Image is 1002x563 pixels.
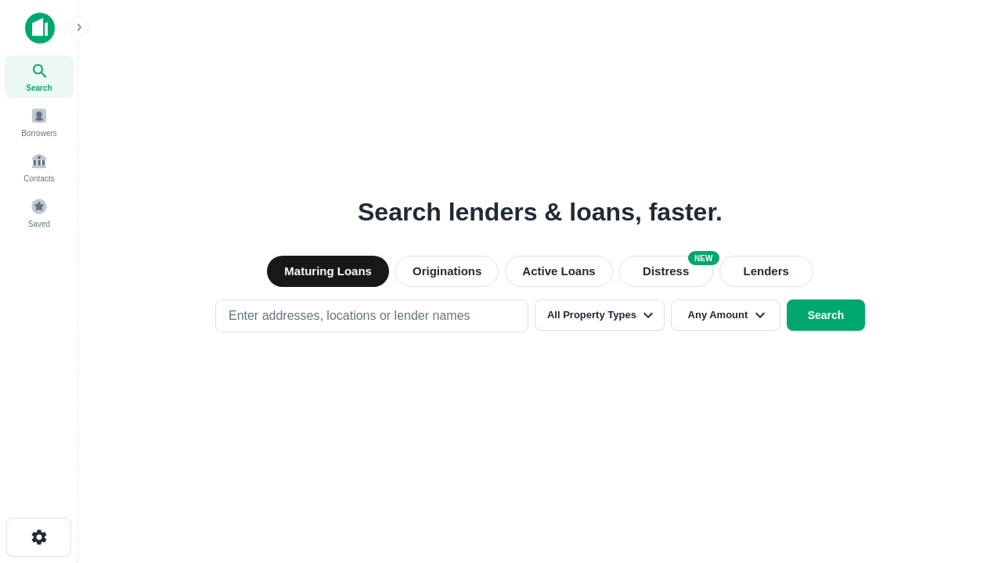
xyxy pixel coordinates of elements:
[694,251,725,265] div: NEW
[23,173,55,185] span: Contacts
[225,307,478,325] p: Enter addresses, locations or lender names
[5,56,74,98] a: Search
[790,299,868,331] button: Search
[5,192,74,234] a: Saved
[20,127,58,140] span: Borrowers
[532,299,668,331] button: All Property Types
[725,256,819,287] button: Lenders
[28,218,51,231] span: Saved
[25,82,53,95] span: Search
[395,256,503,287] button: Originations
[5,146,74,188] a: Contacts
[212,299,525,332] button: Enter addresses, locations or lender names
[625,256,719,287] button: Search distressed loans with lien and other non-mortgage details.
[262,256,388,287] button: Maturing Loans
[5,101,74,143] a: Borrowers
[360,193,720,231] h3: Search lenders & loans, faster.
[509,256,618,287] button: Active Loans
[924,438,1002,513] iframe: Chat Widget
[674,299,784,331] button: Any Amount
[25,13,55,44] img: capitalize-icon.png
